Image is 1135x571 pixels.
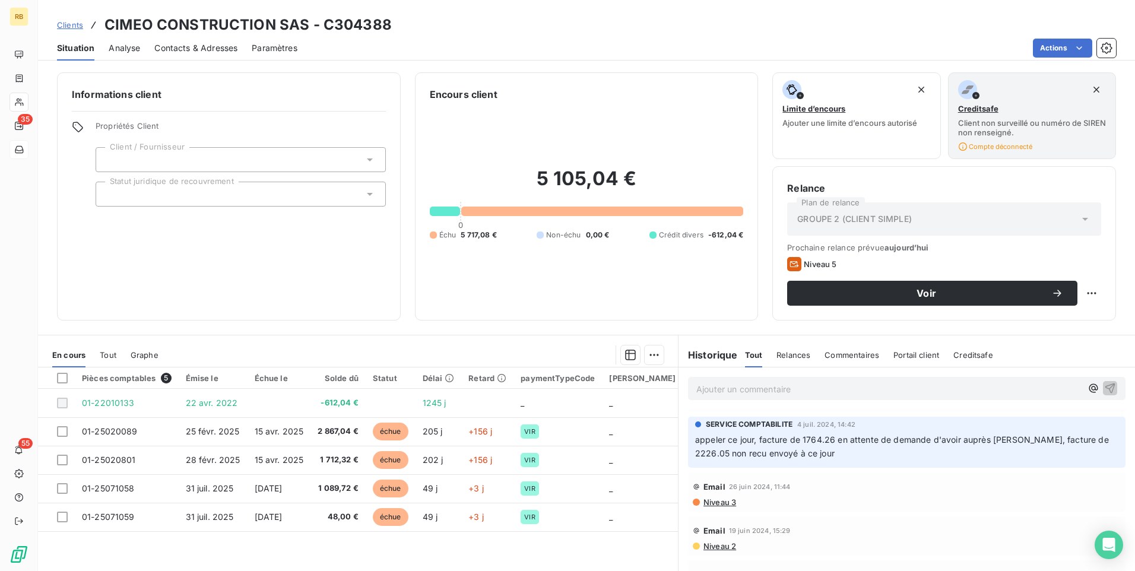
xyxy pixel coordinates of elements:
[373,423,408,440] span: échue
[430,87,497,101] h6: Encours client
[609,483,613,493] span: _
[18,114,33,125] span: 35
[106,189,115,199] input: Ajouter une valeur
[797,421,855,428] span: 4 juil. 2024, 14:42
[255,373,304,383] div: Échue le
[609,455,613,465] span: _
[186,483,234,493] span: 31 juil. 2025
[9,7,28,26] div: RB
[461,230,497,240] span: 5 717,08 €
[787,281,1077,306] button: Voir
[373,508,408,526] span: échue
[468,426,492,436] span: +156 j
[186,373,240,383] div: Émise le
[18,438,33,449] span: 55
[702,497,736,507] span: Niveau 3
[772,72,940,159] button: Limite d’encoursAjouter une limite d’encours autorisé
[458,220,463,230] span: 0
[255,512,283,522] span: [DATE]
[430,167,744,202] h2: 5 105,04 €
[703,482,725,491] span: Email
[468,373,506,383] div: Retard
[586,230,610,240] span: 0,00 €
[255,483,283,493] span: [DATE]
[186,512,234,522] span: 31 juil. 2025
[953,350,993,360] span: Creditsafe
[729,483,791,490] span: 26 juin 2024, 11:44
[524,456,535,464] span: VIR
[9,545,28,564] img: Logo LeanPay
[708,230,743,240] span: -612,04 €
[524,513,535,521] span: VIR
[439,230,456,240] span: Échu
[373,480,408,497] span: échue
[468,512,484,522] span: +3 j
[423,455,443,465] span: 202 j
[702,541,736,551] span: Niveau 2
[82,426,138,436] span: 01-25020089
[100,350,116,360] span: Tout
[82,398,135,408] span: 01-22010133
[825,350,879,360] span: Commentaires
[521,373,595,383] div: paymentTypeCode
[252,42,297,54] span: Paramètres
[318,454,359,466] span: 1 712,32 €
[82,512,135,522] span: 01-25071059
[609,373,676,383] div: [PERSON_NAME]
[801,288,1051,298] span: Voir
[893,350,939,360] span: Portail client
[706,419,792,430] span: SERVICE COMPTABILITE
[958,118,1106,137] span: Client non surveillé ou numéro de SIREN non renseigné.
[318,373,359,383] div: Solde dû
[782,104,845,113] span: Limite d’encours
[82,373,172,383] div: Pièces comptables
[57,20,83,30] span: Clients
[659,230,703,240] span: Crédit divers
[521,398,524,408] span: _
[109,42,140,54] span: Analyse
[255,455,304,465] span: 15 avr. 2025
[787,181,1101,195] h6: Relance
[729,527,791,534] span: 19 juin 2024, 15:29
[318,511,359,523] span: 48,00 €
[423,373,455,383] div: Délai
[373,451,408,469] span: échue
[679,348,738,362] h6: Historique
[609,426,613,436] span: _
[161,373,172,383] span: 5
[423,512,438,522] span: 49 j
[318,397,359,409] span: -612,04 €
[57,42,94,54] span: Situation
[104,14,392,36] h3: CIMEO CONSTRUCTION SAS - C304388
[1033,39,1092,58] button: Actions
[423,483,438,493] span: 49 j
[1095,531,1123,559] div: Open Intercom Messenger
[423,398,446,408] span: 1245 j
[468,455,492,465] span: +156 j
[82,455,136,465] span: 01-25020801
[782,118,917,128] span: Ajouter une limite d’encours autorisé
[609,512,613,522] span: _
[804,259,836,269] span: Niveau 5
[52,350,85,360] span: En cours
[948,72,1116,159] button: CreditsafeClient non surveillé ou numéro de SIREN non renseigné.Compte déconnecté
[958,142,1032,151] span: Compte déconnecté
[524,485,535,492] span: VIR
[423,426,443,436] span: 205 j
[373,373,408,383] div: Statut
[154,42,237,54] span: Contacts & Adresses
[106,154,115,165] input: Ajouter une valeur
[82,483,135,493] span: 01-25071058
[524,428,535,435] span: VIR
[186,426,240,436] span: 25 févr. 2025
[255,426,304,436] span: 15 avr. 2025
[186,455,240,465] span: 28 févr. 2025
[318,426,359,437] span: 2 867,04 €
[57,19,83,31] a: Clients
[609,398,613,408] span: _
[958,104,998,113] span: Creditsafe
[695,434,1111,458] span: appeler ce jour, facture de 1764.26 en attente de demande d'avoir auprès [PERSON_NAME], facture d...
[546,230,581,240] span: Non-échu
[131,350,158,360] span: Graphe
[797,213,912,225] span: GROUPE 2 (CLIENT SIMPLE)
